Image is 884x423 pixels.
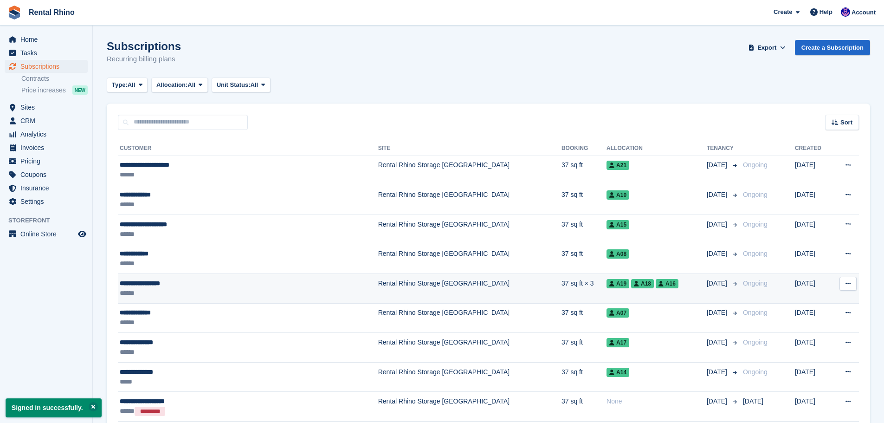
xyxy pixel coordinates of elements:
[20,155,76,168] span: Pricing
[774,7,792,17] span: Create
[251,80,258,90] span: All
[707,249,729,259] span: [DATE]
[128,80,136,90] span: All
[707,397,729,406] span: [DATE]
[378,333,561,363] td: Rental Rhino Storage [GEOGRAPHIC_DATA]
[747,40,787,55] button: Export
[5,114,88,127] a: menu
[852,8,876,17] span: Account
[561,333,607,363] td: 37 sq ft
[5,46,88,59] a: menu
[795,215,832,244] td: [DATE]
[743,280,768,287] span: Ongoing
[561,244,607,274] td: 37 sq ft
[795,40,870,55] a: Create a Subscription
[795,141,832,156] th: Created
[107,78,148,93] button: Type: All
[5,155,88,168] a: menu
[378,362,561,392] td: Rental Rhino Storage [GEOGRAPHIC_DATA]
[156,80,187,90] span: Allocation:
[20,128,76,141] span: Analytics
[5,195,88,208] a: menu
[795,333,832,363] td: [DATE]
[561,215,607,244] td: 37 sq ft
[607,249,629,259] span: A08
[743,191,768,198] span: Ongoing
[5,141,88,154] a: menu
[378,141,561,156] th: Site
[561,392,607,422] td: 37 sq ft
[217,80,251,90] span: Unit Status:
[5,228,88,241] a: menu
[5,60,88,73] a: menu
[378,156,561,185] td: Rental Rhino Storage [GEOGRAPHIC_DATA]
[561,141,607,156] th: Booking
[743,368,768,376] span: Ongoing
[8,216,92,225] span: Storefront
[20,33,76,46] span: Home
[5,128,88,141] a: menu
[561,185,607,215] td: 37 sq ft
[607,220,629,229] span: A15
[20,141,76,154] span: Invoices
[20,46,76,59] span: Tasks
[631,279,654,288] span: A18
[378,392,561,422] td: Rental Rhino Storage [GEOGRAPHIC_DATA]
[743,309,768,316] span: Ongoing
[607,308,629,318] span: A07
[607,338,629,347] span: A17
[795,185,832,215] td: [DATE]
[20,114,76,127] span: CRM
[107,54,181,65] p: Recurring billing plans
[743,161,768,169] span: Ongoing
[840,118,852,127] span: Sort
[707,141,739,156] th: Tenancy
[707,308,729,318] span: [DATE]
[7,6,21,20] img: stora-icon-8386f47178a22dfd0bd8f6a31ec36ba5ce8667c1dd55bd0f319d3a0aa187defe.svg
[118,141,378,156] th: Customer
[112,80,128,90] span: Type:
[20,228,76,241] span: Online Store
[561,362,607,392] td: 37 sq ft
[107,40,181,52] h1: Subscriptions
[795,362,832,392] td: [DATE]
[20,168,76,181] span: Coupons
[561,274,607,304] td: 37 sq ft × 3
[795,392,832,422] td: [DATE]
[72,85,88,95] div: NEW
[561,303,607,333] td: 37 sq ft
[378,303,561,333] td: Rental Rhino Storage [GEOGRAPHIC_DATA]
[757,43,776,52] span: Export
[707,160,729,170] span: [DATE]
[212,78,271,93] button: Unit Status: All
[795,156,832,185] td: [DATE]
[707,367,729,377] span: [DATE]
[187,80,195,90] span: All
[20,182,76,195] span: Insurance
[25,5,78,20] a: Rental Rhino
[378,274,561,304] td: Rental Rhino Storage [GEOGRAPHIC_DATA]
[819,7,832,17] span: Help
[743,221,768,228] span: Ongoing
[743,397,763,405] span: [DATE]
[20,101,76,114] span: Sites
[707,190,729,200] span: [DATE]
[743,338,768,346] span: Ongoing
[77,228,88,240] a: Preview store
[607,279,629,288] span: A19
[5,101,88,114] a: menu
[607,368,629,377] span: A14
[21,86,66,95] span: Price increases
[707,279,729,288] span: [DATE]
[707,338,729,347] span: [DATE]
[5,33,88,46] a: menu
[607,190,629,200] span: A10
[561,156,607,185] td: 37 sq ft
[5,182,88,195] a: menu
[707,220,729,229] span: [DATE]
[21,85,88,95] a: Price increases NEW
[656,279,678,288] span: A16
[21,74,88,83] a: Contracts
[795,244,832,274] td: [DATE]
[607,397,707,406] div: None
